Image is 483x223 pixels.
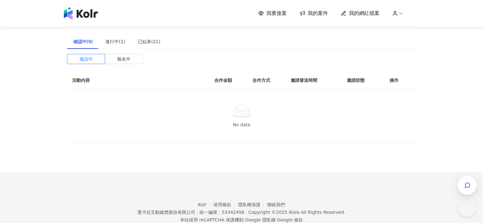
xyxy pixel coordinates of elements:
[349,10,379,17] span: 我的網紅檔案
[267,202,285,207] a: 聯絡我們
[258,10,287,17] a: 我要接案
[209,72,247,89] th: 合作金額
[79,54,93,64] span: 邀請中
[117,54,131,64] span: 報名中
[64,7,98,20] img: logo
[245,217,276,222] a: Google 隱私權
[247,72,285,89] th: 合作方式
[276,217,277,222] span: |
[199,210,244,215] div: 統一編號：53342456
[75,121,409,128] div: No data
[277,217,303,222] a: Google 條款
[341,10,379,17] a: 我的網紅檔案
[198,202,213,207] a: Kolr
[458,198,477,217] iframe: Help Scout Beacon - Open
[197,210,198,215] span: |
[285,72,342,89] th: 邀請發送時間
[248,210,345,215] div: Copyright © 2025 All Rights Reserved.
[289,210,299,215] a: iKala
[342,72,384,89] th: 邀請狀態
[238,202,267,207] a: 隱私權保護
[213,202,238,207] a: 使用條款
[105,38,125,45] div: 進行中(1)
[308,10,328,17] span: 我的案件
[67,72,194,89] th: 活動內容
[266,10,287,17] span: 我要接案
[138,210,195,215] div: 愛卡拉互動媒體股份有限公司
[73,38,93,45] div: 確認中(9)
[299,10,328,17] a: 我的案件
[244,217,245,222] span: |
[245,210,247,215] span: |
[138,38,160,45] div: 已結束(21)
[385,72,416,89] th: 操作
